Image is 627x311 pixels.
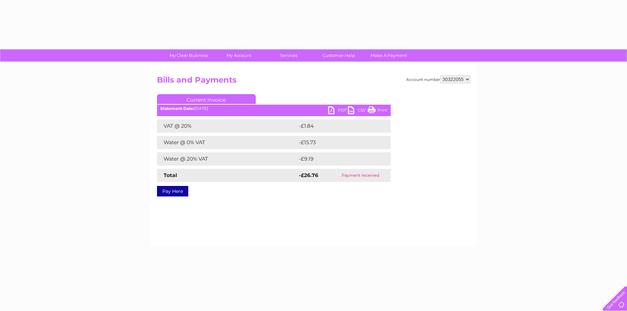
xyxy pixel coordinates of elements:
[297,136,378,149] td: -£15.73
[157,106,391,111] div: [DATE]
[297,119,376,133] td: -£1.84
[348,106,368,116] a: CSV
[157,152,297,166] td: Water @ 20% VAT
[362,49,416,62] a: Make A Payment
[330,169,390,182] td: Payment received
[312,49,366,62] a: Customer Help
[212,49,266,62] a: My Account
[157,119,297,133] td: VAT @ 20%
[160,106,194,111] b: Statement Date:
[299,172,318,178] strong: -£26.76
[297,152,376,166] td: -£9.19
[157,94,256,104] a: Current Invoice
[157,136,297,149] td: Water @ 0% VAT
[406,75,470,83] div: Account number
[162,49,216,62] a: My Clear Business
[157,75,470,88] h2: Bills and Payments
[368,106,387,116] a: Print
[164,172,177,178] strong: Total
[262,49,316,62] a: Services
[328,106,348,116] a: PDF
[157,186,188,196] a: Pay Here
